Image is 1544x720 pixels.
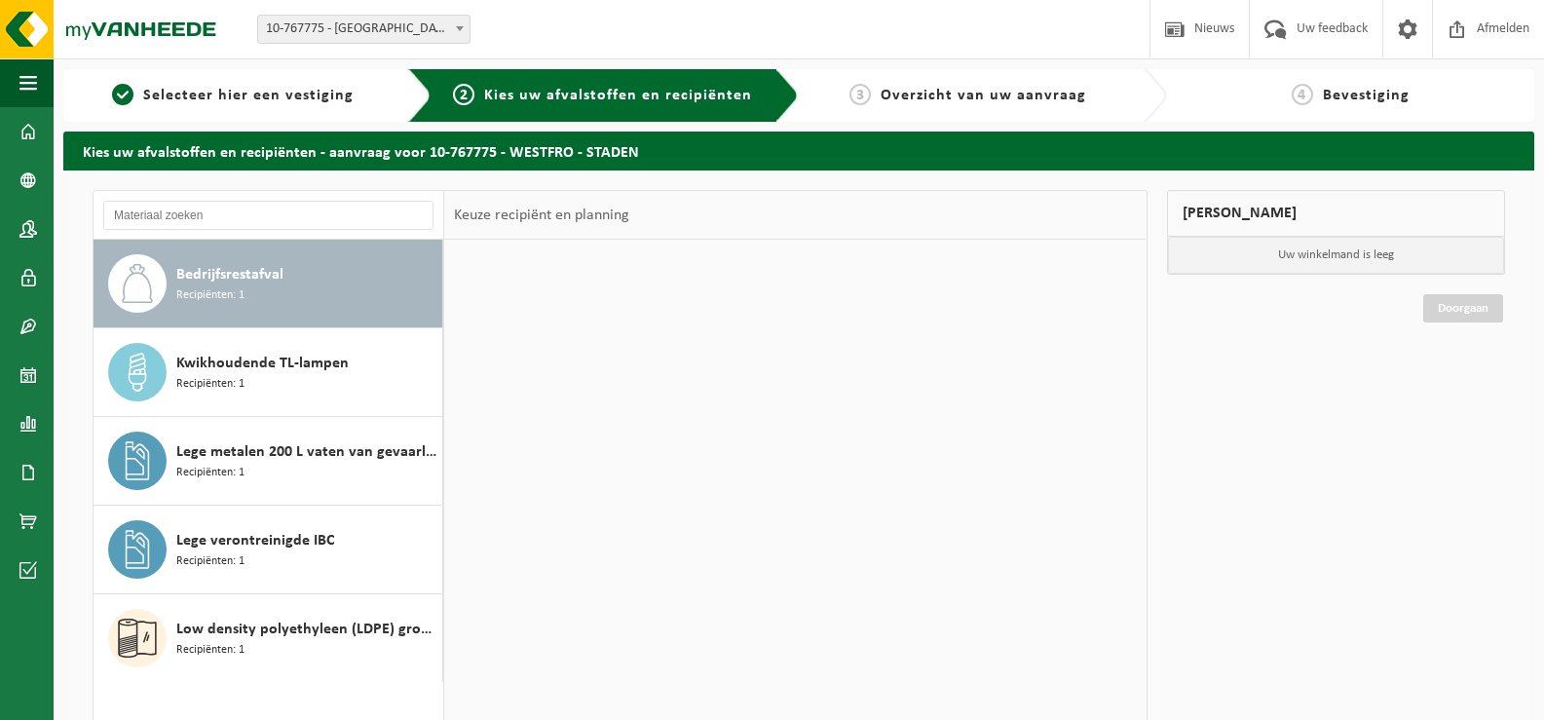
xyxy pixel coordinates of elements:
a: 1Selecteer hier een vestiging [73,84,393,107]
span: Recipiënten: 1 [176,375,245,394]
span: 10-767775 - WESTFRO - STADEN [258,16,470,43]
span: 2 [453,84,474,105]
span: Kies uw afvalstoffen en recipiënten [484,88,752,103]
span: Recipiënten: 1 [176,552,245,571]
button: Lege verontreinigde IBC Recipiënten: 1 [94,506,443,594]
a: Doorgaan [1423,294,1503,322]
button: Kwikhoudende TL-lampen Recipiënten: 1 [94,328,443,417]
span: Lege verontreinigde IBC [176,529,334,552]
span: Bevestiging [1323,88,1410,103]
span: Low density polyethyleen (LDPE) groentenfolie, los [176,618,437,641]
h2: Kies uw afvalstoffen en recipiënten - aanvraag voor 10-767775 - WESTFRO - STADEN [63,132,1534,170]
input: Materiaal zoeken [103,201,433,230]
div: Keuze recipiënt en planning [444,191,639,240]
span: 10-767775 - WESTFRO - STADEN [257,15,471,44]
iframe: chat widget [10,677,325,720]
span: Overzicht van uw aanvraag [881,88,1086,103]
span: Lege metalen 200 L vaten van gevaarlijke producten [176,440,437,464]
span: Recipiënten: 1 [176,464,245,482]
span: 4 [1292,84,1313,105]
span: Bedrijfsrestafval [176,263,283,286]
div: [PERSON_NAME] [1167,190,1506,237]
button: Lege metalen 200 L vaten van gevaarlijke producten Recipiënten: 1 [94,417,443,506]
span: Recipiënten: 1 [176,286,245,305]
span: 1 [112,84,133,105]
span: Kwikhoudende TL-lampen [176,352,349,375]
button: Bedrijfsrestafval Recipiënten: 1 [94,240,443,328]
button: Low density polyethyleen (LDPE) groentenfolie, los Recipiënten: 1 [94,594,443,682]
span: Recipiënten: 1 [176,641,245,660]
p: Uw winkelmand is leeg [1168,237,1505,274]
span: Selecteer hier een vestiging [143,88,354,103]
span: 3 [849,84,871,105]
